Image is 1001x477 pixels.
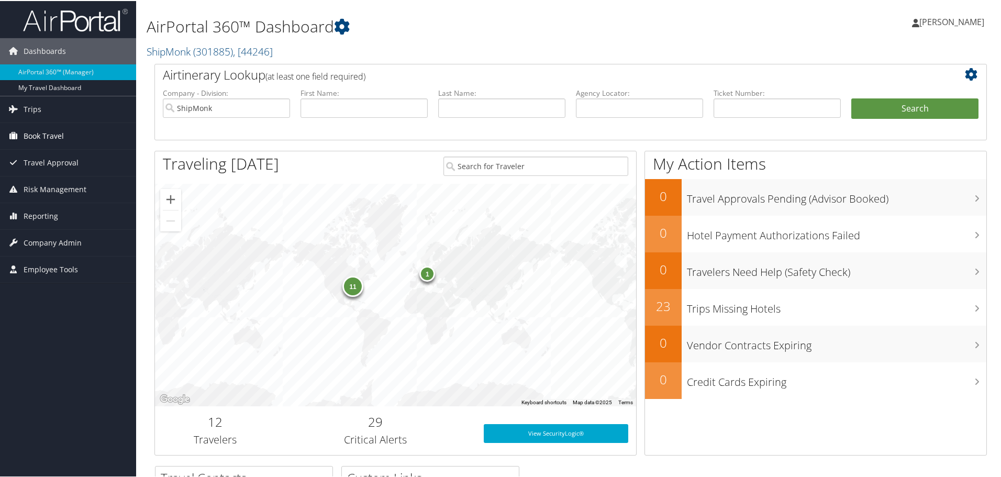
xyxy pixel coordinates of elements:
[342,275,363,296] div: 11
[163,65,909,83] h2: Airtinerary Lookup
[283,431,468,446] h3: Critical Alerts
[147,43,273,58] a: ShipMonk
[24,229,82,255] span: Company Admin
[24,149,79,175] span: Travel Approval
[645,260,682,278] h2: 0
[158,392,192,405] a: Open this area in Google Maps (opens a new window)
[233,43,273,58] span: , [ 44246 ]
[687,222,986,242] h3: Hotel Payment Authorizations Failed
[714,87,841,97] label: Ticket Number:
[645,288,986,325] a: 23Trips Missing Hotels
[24,256,78,282] span: Employee Tools
[645,325,986,361] a: 0Vendor Contracts Expiring
[158,392,192,405] img: Google
[645,296,682,314] h2: 23
[645,152,986,174] h1: My Action Items
[163,87,290,97] label: Company - Division:
[301,87,428,97] label: First Name:
[438,87,565,97] label: Last Name:
[24,95,41,121] span: Trips
[687,369,986,389] h3: Credit Cards Expiring
[283,412,468,430] h2: 29
[687,185,986,205] h3: Travel Approvals Pending (Advisor Booked)
[645,178,986,215] a: 0Travel Approvals Pending (Advisor Booked)
[687,295,986,315] h3: Trips Missing Hotels
[24,37,66,63] span: Dashboards
[645,251,986,288] a: 0Travelers Need Help (Safety Check)
[919,15,984,27] span: [PERSON_NAME]
[160,188,181,209] button: Zoom in
[163,152,279,174] h1: Traveling [DATE]
[687,259,986,279] h3: Travelers Need Help (Safety Check)
[645,333,682,351] h2: 0
[24,175,86,202] span: Risk Management
[23,7,128,31] img: airportal-logo.png
[618,398,633,404] a: Terms (opens in new tab)
[851,97,978,118] button: Search
[576,87,703,97] label: Agency Locator:
[24,202,58,228] span: Reporting
[645,370,682,387] h2: 0
[912,5,995,37] a: [PERSON_NAME]
[160,209,181,230] button: Zoom out
[147,15,712,37] h1: AirPortal 360™ Dashboard
[645,223,682,241] h2: 0
[645,361,986,398] a: 0Credit Cards Expiring
[573,398,612,404] span: Map data ©2025
[419,265,435,281] div: 1
[645,186,682,204] h2: 0
[265,70,365,81] span: (at least one field required)
[521,398,566,405] button: Keyboard shortcuts
[163,412,268,430] h2: 12
[163,431,268,446] h3: Travelers
[645,215,986,251] a: 0Hotel Payment Authorizations Failed
[24,122,64,148] span: Book Travel
[687,332,986,352] h3: Vendor Contracts Expiring
[484,423,628,442] a: View SecurityLogic®
[193,43,233,58] span: ( 301885 )
[443,156,628,175] input: Search for Traveler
